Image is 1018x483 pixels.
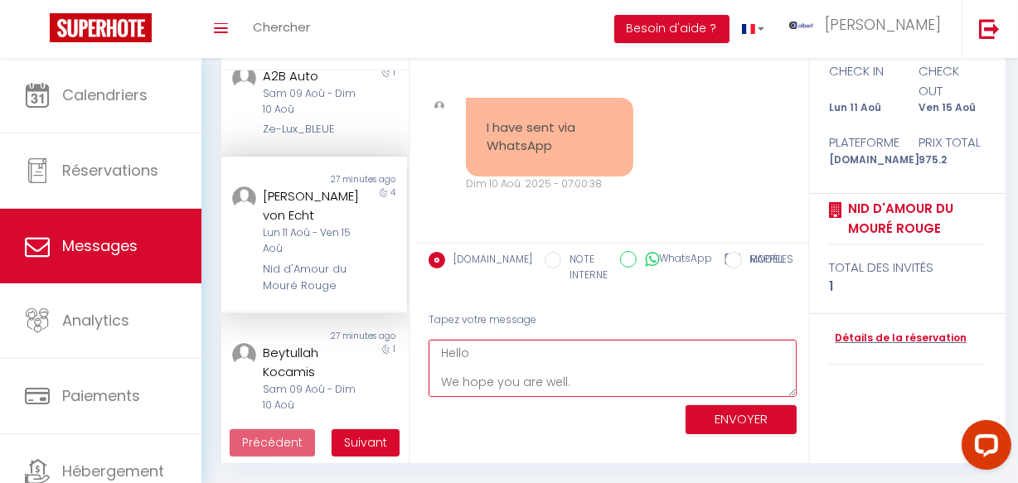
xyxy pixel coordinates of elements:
div: A2B Auto [263,66,360,86]
div: total des invités [829,258,986,278]
div: Sam 09 Aoû - Dim 10 Aoû [263,382,360,413]
div: check in [818,61,908,100]
iframe: LiveChat chat widget [948,413,1018,483]
div: Tapez votre message [429,300,797,341]
div: 975.2 [908,152,997,168]
div: Dim 10 Aoû. 2025 - 07:00:38 [466,176,633,192]
div: Lun 11 Aoû [818,100,908,116]
div: Prix total [908,133,997,152]
button: ENVOYER [686,405,797,434]
span: 1 [394,66,396,79]
div: 1 [829,277,986,297]
label: WhatsApp [637,251,712,269]
img: ... [434,101,444,111]
span: 4 [391,186,396,199]
button: Previous [230,429,315,457]
span: Calendriers [62,85,148,105]
img: ... [232,186,256,210]
div: Sam 09 Aoû - Dim 10 Aoû [263,86,360,118]
span: Messages [62,235,138,256]
span: Précédent [242,434,303,451]
div: Nid d'Amour du Mouré Rouge [263,261,360,295]
img: ... [232,343,256,367]
span: Paiements [62,385,140,406]
img: ... [789,22,814,29]
span: Réservations [62,160,158,181]
div: Ze-Lux_BLEUE [263,121,360,138]
span: Analytics [62,310,129,331]
div: Ven 15 Aoû [908,100,997,116]
label: RAPPEL [742,252,784,270]
button: Besoin d'aide ? [614,15,730,43]
div: Beytullah Kocamis [263,343,360,382]
span: Suivant [344,434,387,451]
div: check out [908,61,997,100]
a: Nid d'Amour du Mouré Rouge [842,199,986,238]
a: Détails de la réservation [829,331,967,346]
img: ... [232,66,256,90]
div: Le reve d'[PERSON_NAME] [263,417,360,451]
div: Plateforme [818,133,908,152]
img: Super Booking [50,13,152,42]
label: [DOMAIN_NAME] [445,252,532,270]
label: NOTE INTERNE [561,252,608,283]
div: 27 minutes ago [314,173,407,186]
img: logout [979,18,1000,39]
div: Lun 11 Aoû - Ven 15 Aoû [263,225,360,257]
div: [PERSON_NAME] von Echt [263,186,360,225]
span: Hébergement [62,461,164,481]
pre: I have sent via WhatsApp [487,118,613,156]
div: 27 minutes ago [314,330,407,343]
span: 1 [394,343,396,355]
button: Next [332,429,400,457]
div: [DOMAIN_NAME] [818,152,908,168]
span: Chercher [253,18,310,36]
span: [PERSON_NAME] [825,14,941,35]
